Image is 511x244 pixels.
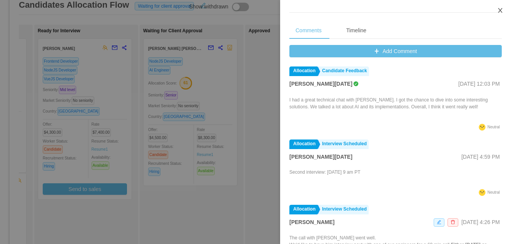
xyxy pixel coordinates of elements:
a: Candidate Feedback [318,66,369,76]
strong: [PERSON_NAME][DATE] [289,154,352,160]
span: [DATE] 4:59 PM [461,154,500,160]
strong: [PERSON_NAME] [289,219,334,225]
i: icon: close [497,7,503,13]
span: Neutral [488,190,500,194]
div: Timeline [340,22,372,39]
p: Second interview: [DATE] 9 am PT [289,169,361,176]
span: [DATE] 12:03 PM [458,81,500,87]
button: icon: plusAdd Comment [289,45,502,57]
a: Interview Scheduled [318,205,369,214]
a: Allocation [289,139,317,149]
span: Neutral [488,125,500,129]
div: Comments [289,22,328,39]
a: Allocation [289,205,317,214]
strong: [PERSON_NAME][DATE] [289,81,352,87]
p: I had a great technical chat with [PERSON_NAME]. I got the chance to dive into some interesting s... [289,96,502,110]
a: Allocation [289,66,317,76]
a: Interview Scheduled [318,139,369,149]
span: [DATE] 4:26 PM [461,219,500,225]
i: icon: delete [451,220,455,224]
i: icon: edit [437,220,441,224]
